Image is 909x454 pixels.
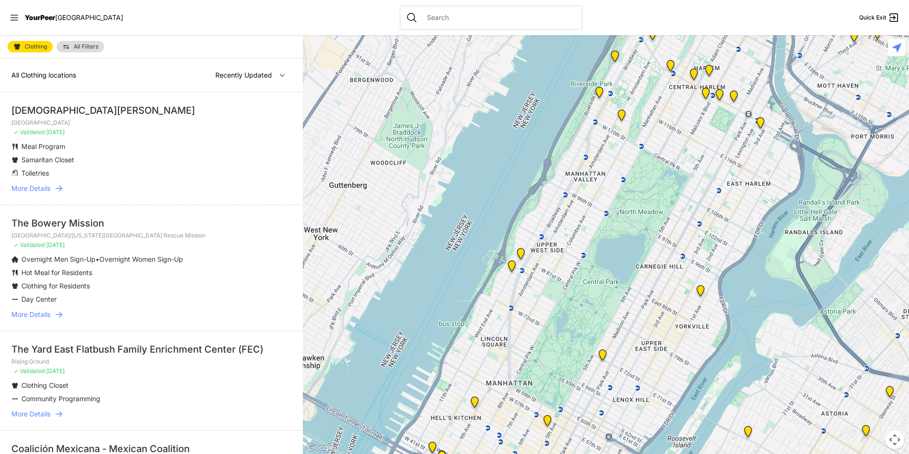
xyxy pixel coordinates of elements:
[11,104,291,117] div: [DEMOGRAPHIC_DATA][PERSON_NAME]
[11,217,291,230] div: The Bowery Mission
[46,241,65,248] span: [DATE]
[305,442,337,454] img: Google
[25,15,123,20] a: YourPeer[GEOGRAPHIC_DATA]
[11,310,291,319] a: More Details
[21,295,57,303] span: Day Center
[74,44,98,49] span: All Filters
[46,128,65,136] span: [DATE]
[515,248,527,263] div: Pathways Adult Drop-In Program
[21,169,49,177] span: Toiletries
[11,409,50,419] span: More Details
[55,13,123,21] span: [GEOGRAPHIC_DATA]
[8,41,53,52] a: Clothing
[21,268,92,276] span: Hot Meal for Residents
[11,71,76,79] span: All Clothing locations
[99,255,183,263] span: Overnight Women Sign-Up
[885,430,904,449] button: Map camera controls
[11,310,50,319] span: More Details
[469,396,481,412] div: 9th Avenue Drop-in Center
[11,232,291,239] p: [GEOGRAPHIC_DATA]/[US_STATE][GEOGRAPHIC_DATA] Rescue Mission
[859,12,899,23] a: Quick Exit
[871,28,883,43] div: The Bronx Pride Center
[57,41,104,52] a: All Filters
[593,87,605,102] div: Ford Hall
[25,13,55,21] span: YourPeer
[11,343,291,356] div: The Yard East Flatbush Family Enrichment Center (FEC)
[688,69,700,84] div: Uptown/Harlem DYCD Youth Drop-in Center
[665,60,677,75] div: The PILLARS – Holistic Recovery Support
[13,241,45,248] span: ✓ Validated
[21,156,74,164] span: Samaritan Closet
[13,367,45,375] span: ✓ Validated
[305,442,337,454] a: Open this area in Google Maps (opens a new window)
[714,89,725,104] div: Manhattan
[11,409,291,419] a: More Details
[609,50,621,66] div: Manhattan
[11,358,291,365] p: Rising Ground
[11,184,291,193] a: More Details
[21,142,65,150] span: Meal Program
[46,367,65,375] span: [DATE]
[754,117,766,132] div: Main Location
[21,381,68,389] span: Clothing Closet
[21,282,90,290] span: Clothing for Residents
[597,349,609,365] div: Manhattan
[695,285,706,300] div: Avenue Church
[96,255,99,263] span: •
[742,426,754,441] div: Fancy Thrift Shop
[25,44,47,49] span: Clothing
[21,395,100,403] span: Community Programming
[616,109,628,125] div: The Cathedral Church of St. John the Divine
[859,14,886,21] span: Quick Exit
[21,255,96,263] span: Overnight Men Sign-Up
[728,90,740,106] div: East Harlem
[421,13,576,22] input: Search
[703,65,715,80] div: Manhattan
[11,119,291,127] p: [GEOGRAPHIC_DATA]
[11,184,50,193] span: More Details
[13,128,45,136] span: ✓ Validated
